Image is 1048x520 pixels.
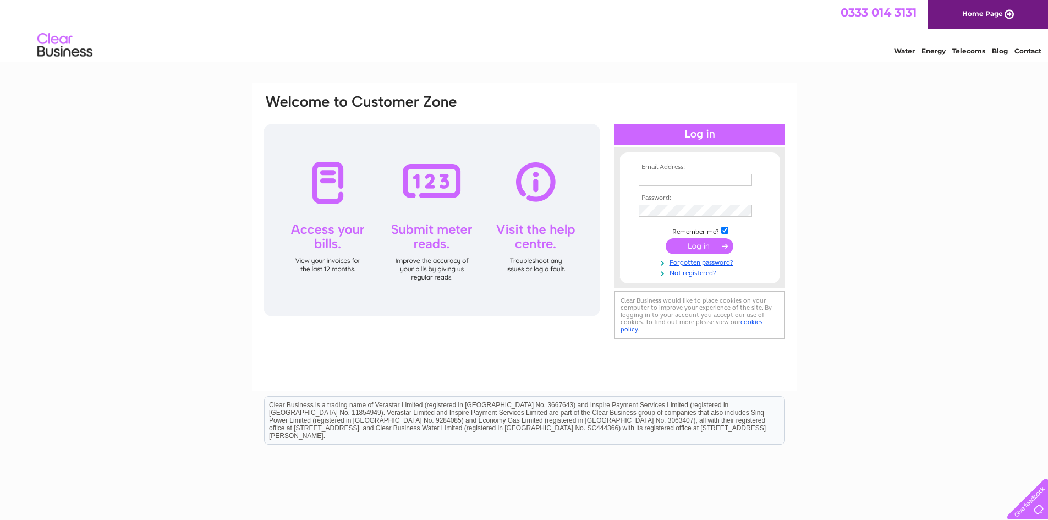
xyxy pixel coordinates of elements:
[265,6,784,53] div: Clear Business is a trading name of Verastar Limited (registered in [GEOGRAPHIC_DATA] No. 3667643...
[636,194,764,202] th: Password:
[621,318,762,333] a: cookies policy
[37,29,93,62] img: logo.png
[636,225,764,236] td: Remember me?
[921,47,946,55] a: Energy
[614,291,785,339] div: Clear Business would like to place cookies on your computer to improve your experience of the sit...
[666,238,733,254] input: Submit
[952,47,985,55] a: Telecoms
[639,267,764,277] a: Not registered?
[636,163,764,171] th: Email Address:
[639,256,764,267] a: Forgotten password?
[992,47,1008,55] a: Blog
[894,47,915,55] a: Water
[1014,47,1041,55] a: Contact
[841,6,917,19] a: 0333 014 3131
